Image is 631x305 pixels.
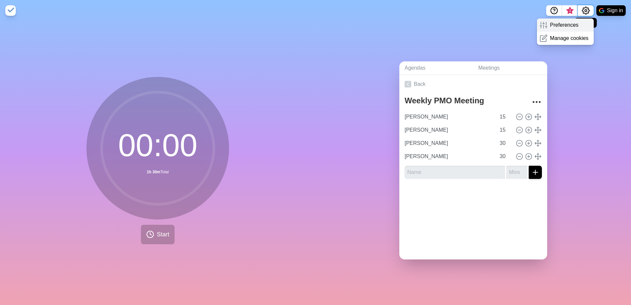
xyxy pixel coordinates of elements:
[402,150,496,163] input: Name
[562,5,578,16] button: What’s new
[578,5,594,16] button: Settings
[497,123,513,137] input: Mins
[402,110,496,123] input: Name
[5,5,16,16] img: timeblocks logo
[550,34,589,42] p: Manage cookies
[596,5,626,16] button: Sign in
[567,8,573,14] span: 3
[405,166,505,179] input: Name
[402,137,496,150] input: Name
[141,225,175,244] button: Start
[497,110,513,123] input: Mins
[506,166,527,179] input: Mins
[399,61,473,75] a: Agendas
[399,75,547,93] a: Back
[473,61,547,75] a: Meetings
[402,123,496,137] input: Name
[497,150,513,163] input: Mins
[530,95,543,109] button: More
[497,137,513,150] input: Mins
[599,8,604,13] img: google logo
[550,21,579,29] p: Preferences
[157,230,169,239] span: Start
[546,5,562,16] button: Help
